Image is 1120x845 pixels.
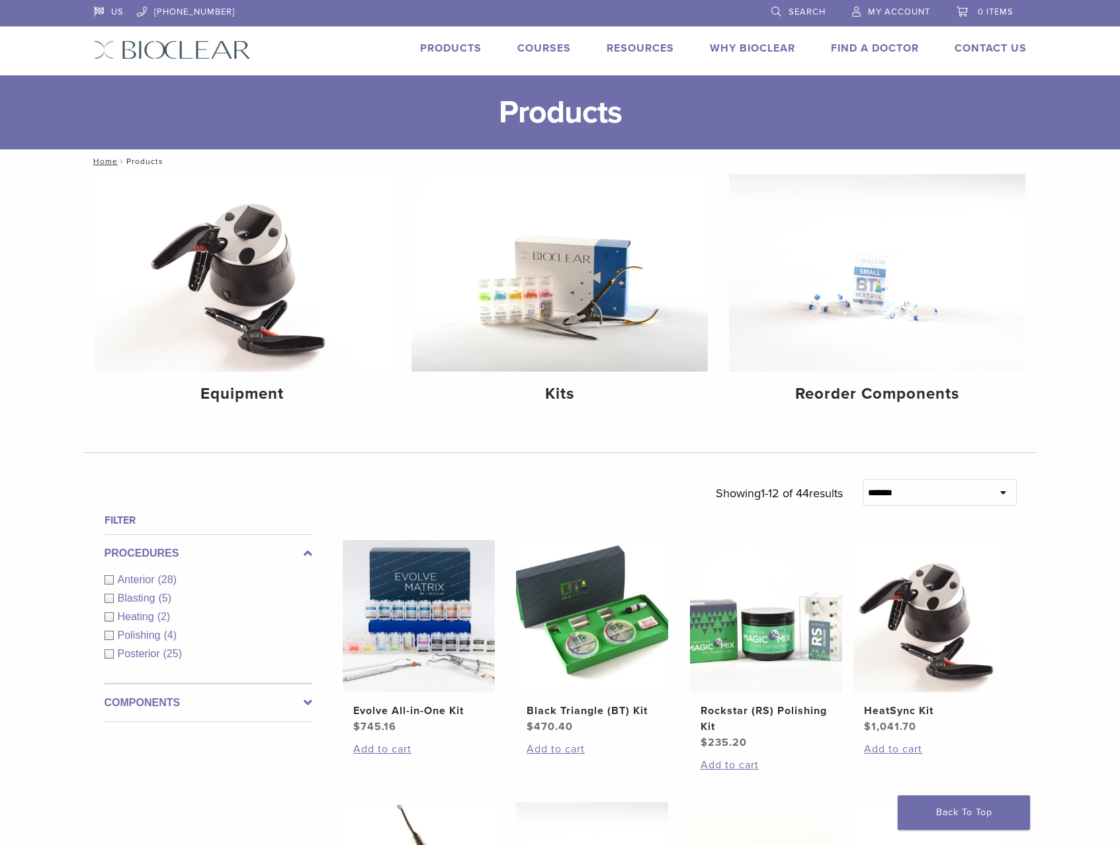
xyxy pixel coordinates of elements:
[527,720,534,733] span: $
[89,157,118,166] a: Home
[761,486,809,501] span: 1-12 of 44
[420,42,482,55] a: Products
[607,42,674,55] a: Resources
[95,174,391,372] img: Equipment
[864,720,871,733] span: $
[978,7,1013,17] span: 0 items
[527,741,658,757] a: Add to cart: “Black Triangle (BT) Kit”
[105,512,312,528] h4: Filter
[84,149,1037,173] nav: Products
[689,540,843,750] a: Rockstar (RS) Polishing KitRockstar (RS) Polishing Kit $235.20
[955,42,1027,55] a: Contact Us
[118,574,158,585] span: Anterior
[864,720,916,733] bdi: 1,041.70
[422,382,697,406] h4: Kits
[158,574,177,585] span: (28)
[118,629,164,641] span: Polishing
[898,795,1030,830] a: Back To Top
[105,695,312,711] label: Components
[701,703,832,735] h2: Rockstar (RS) Polishing Kit
[789,7,826,17] span: Search
[157,611,171,622] span: (2)
[864,703,995,719] h2: HeatSync Kit
[515,540,669,735] a: Black Triangle (BT) KitBlack Triangle (BT) Kit $470.40
[163,648,182,659] span: (25)
[94,40,251,60] img: Bioclear
[729,174,1025,372] img: Reorder Components
[353,741,484,757] a: Add to cart: “Evolve All-in-One Kit”
[517,42,571,55] a: Courses
[729,174,1025,415] a: Reorder Components
[158,592,171,604] span: (5)
[353,720,361,733] span: $
[118,611,157,622] span: Heating
[701,736,708,749] span: $
[690,540,842,692] img: Rockstar (RS) Polishing Kit
[516,540,668,692] img: Black Triangle (BT) Kit
[163,629,177,641] span: (4)
[105,545,312,561] label: Procedures
[343,540,495,692] img: Evolve All-in-One Kit
[716,479,843,507] p: Showing results
[118,592,159,604] span: Blasting
[831,42,919,55] a: Find A Doctor
[411,174,708,372] img: Kits
[527,703,658,719] h2: Black Triangle (BT) Kit
[701,736,747,749] bdi: 235.20
[864,741,995,757] a: Add to cart: “HeatSync Kit”
[353,703,484,719] h2: Evolve All-in-One Kit
[342,540,496,735] a: Evolve All-in-One KitEvolve All-in-One Kit $745.16
[411,174,708,415] a: Kits
[105,382,380,406] h4: Equipment
[853,540,1007,735] a: HeatSync KitHeatSync Kit $1,041.70
[527,720,573,733] bdi: 470.40
[710,42,795,55] a: Why Bioclear
[95,174,391,415] a: Equipment
[868,7,930,17] span: My Account
[118,158,126,165] span: /
[701,757,832,773] a: Add to cart: “Rockstar (RS) Polishing Kit”
[853,540,1006,692] img: HeatSync Kit
[740,382,1015,406] h4: Reorder Components
[353,720,396,733] bdi: 745.16
[118,648,163,659] span: Posterior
